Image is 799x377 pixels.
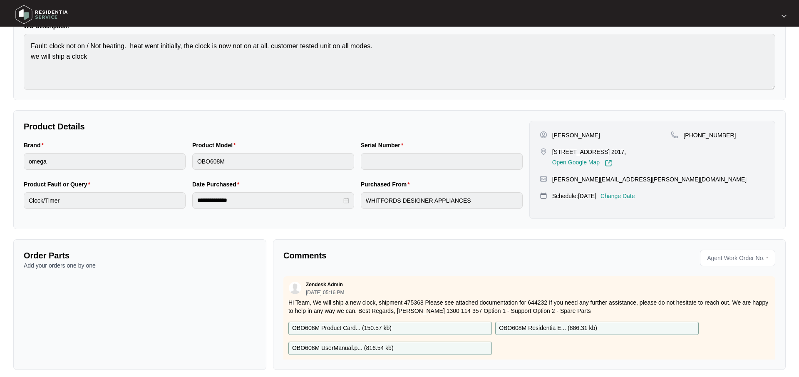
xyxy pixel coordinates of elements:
p: Schedule: [DATE] [552,192,596,200]
img: map-pin [540,192,547,199]
input: Date Purchased [197,196,342,205]
span: Agent Work Order No. [704,252,764,264]
label: Serial Number [361,141,407,149]
label: Purchased From [361,180,413,188]
input: Purchased From [361,192,523,209]
p: OBO608M Residentia E... ( 886.31 kb ) [499,324,597,333]
p: [PHONE_NUMBER] [683,131,736,139]
label: Date Purchased [192,180,243,188]
input: Serial Number [361,153,523,170]
p: [PERSON_NAME] [552,131,600,139]
img: residentia service logo [12,2,71,27]
img: dropdown arrow [782,14,787,18]
img: map-pin [540,148,547,155]
p: [STREET_ADDRESS] 2017, [552,148,626,156]
p: Comments [283,250,524,261]
label: Brand [24,141,47,149]
p: Add your orders one by one [24,261,256,270]
img: user-pin [540,131,547,139]
a: Open Google Map [552,159,612,167]
p: - [766,252,772,264]
p: [DATE] 05:16 PM [306,290,344,295]
img: Link-External [605,159,612,167]
p: Product Details [24,121,523,132]
input: Brand [24,153,186,170]
p: Change Date [600,192,635,200]
textarea: Fault: clock not on / Not heating. heat went initially, the clock is now not on at all. customer ... [24,34,775,90]
label: Product Model [192,141,239,149]
p: [PERSON_NAME][EMAIL_ADDRESS][PERSON_NAME][DOMAIN_NAME] [552,175,747,184]
p: Order Parts [24,250,256,261]
p: Hi Team, We will ship a new clock, shipment 475368 Please see attached documentation for 644232 I... [288,298,770,315]
p: Zendesk Admin [306,281,343,288]
img: user.svg [289,282,301,294]
input: Product Model [192,153,354,170]
img: map-pin [540,175,547,183]
label: Product Fault or Query [24,180,94,188]
img: map-pin [671,131,678,139]
p: OBO608M Product Card... ( 150.57 kb ) [292,324,392,333]
input: Product Fault or Query [24,192,186,209]
p: OBO608M UserManual.p... ( 816.54 kb ) [292,344,394,353]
